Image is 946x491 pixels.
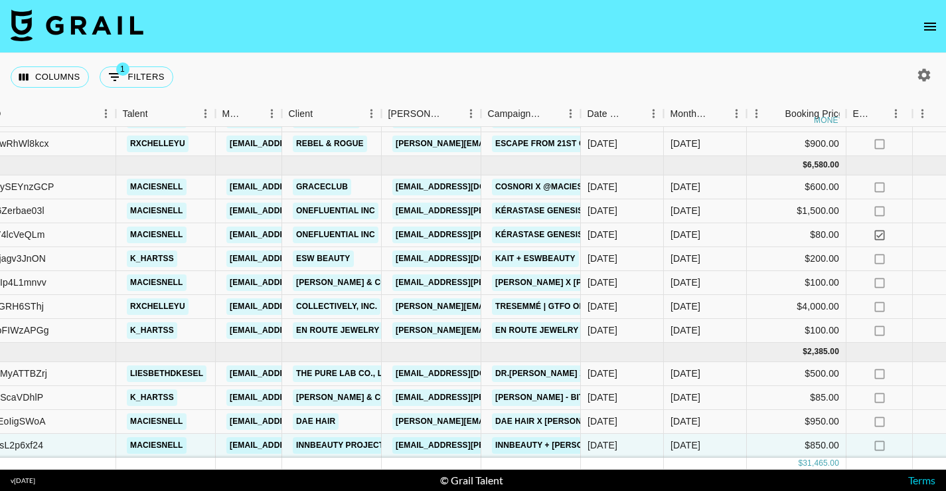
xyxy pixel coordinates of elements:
div: Talent [123,101,148,127]
div: Aug '25 [670,391,700,404]
div: 7/24/2025 [588,300,617,313]
a: Dr.[PERSON_NAME] x liesbethdkesel [492,365,664,382]
a: [EMAIL_ADDRESS][PERSON_NAME][DOMAIN_NAME] [392,274,609,291]
button: Menu [96,104,116,124]
a: rxchelleyu [127,298,189,315]
div: Booker [382,101,481,127]
a: [EMAIL_ADDRESS][PERSON_NAME][DOMAIN_NAME] [392,389,609,406]
button: Sort [244,104,262,123]
a: [PERSON_NAME] x [PERSON_NAME] [492,274,645,291]
a: [EMAIL_ADDRESS][DOMAIN_NAME] [226,413,375,430]
a: En Route Jewelry [293,322,382,339]
button: Sort [625,104,644,123]
a: [EMAIL_ADDRESS][DOMAIN_NAME] [392,179,541,195]
button: Menu [886,104,906,124]
div: Jul '25 [670,324,700,337]
a: The Pure Lab Co., Ltd. [293,365,398,382]
a: TRESemmé | GTFO Of Bed (Head) At-Home | [PERSON_NAME] [492,298,751,315]
div: Talent [116,101,216,127]
div: Expenses: Remove Commission? [846,101,913,127]
div: Jul '25 [670,276,700,289]
button: Menu [362,104,382,124]
a: GRACECLUB [293,179,351,195]
button: Menu [913,104,933,124]
div: 7/15/2025 [588,252,617,265]
a: [PERSON_NAME][EMAIL_ADDRESS][DOMAIN_NAME] [392,413,609,430]
div: Aug '25 [670,415,700,428]
button: Select columns [11,66,89,88]
a: maciesnell [127,274,187,291]
div: Date Created [588,101,625,127]
a: Kérastase Genesis: Range Virality x [PERSON_NAME] [492,203,738,219]
button: Menu [262,104,282,124]
button: Menu [461,104,481,124]
a: Dae Hair x [PERSON_NAME] [492,413,616,430]
div: Month Due [670,101,708,127]
a: maciesnell [127,203,187,219]
a: [PERSON_NAME][EMAIL_ADDRESS][PERSON_NAME][DOMAIN_NAME] [392,322,677,339]
div: $200.00 [747,247,846,271]
div: 7/28/2025 [588,180,617,193]
div: 2,385.00 [807,346,839,357]
div: Month Due [664,101,747,127]
button: Menu [196,104,216,124]
div: [PERSON_NAME] [388,101,443,127]
div: 31,465.00 [803,458,839,469]
div: Client [282,101,382,127]
a: [EMAIL_ADDRESS][DOMAIN_NAME] [226,136,375,152]
a: [EMAIL_ADDRESS][DOMAIN_NAME] [226,322,375,339]
a: [EMAIL_ADDRESS][DOMAIN_NAME] [226,389,375,406]
div: Manager [222,101,244,127]
div: Campaign (Type) [481,101,581,127]
div: 7/8/2025 [588,276,617,289]
button: Sort [443,104,461,123]
button: Sort [708,104,727,123]
div: Jul '25 [670,204,700,217]
a: maciesnell [127,413,187,430]
div: © Grail Talent [440,474,503,487]
div: $4,000.00 [747,295,846,319]
div: Jul '25 [670,180,700,193]
a: maciesnell [127,179,187,195]
a: [EMAIL_ADDRESS][DOMAIN_NAME] [226,365,375,382]
div: Manager [216,101,282,127]
div: Aug '25 [670,367,700,380]
div: 8/25/2025 [588,439,617,452]
a: Rebel & Rogue [293,136,367,152]
div: $500.00 [747,362,846,386]
div: $100.00 [747,319,846,343]
a: maciesnell [127,227,187,243]
div: $85.00 [747,386,846,410]
img: Grail Talent [11,9,143,41]
div: $850.00 [747,434,846,458]
a: Kérastase Genesis: [PERSON_NAME] Expenses [492,227,706,243]
div: Client [289,101,313,127]
div: 8/13/2025 [588,415,617,428]
div: v [DATE] [11,476,35,485]
a: [PERSON_NAME] & Co LLC [293,274,408,291]
a: [EMAIL_ADDRESS][PERSON_NAME][DOMAIN_NAME] [392,437,609,454]
div: $900.00 [747,132,846,156]
a: Kait + ESWBeauty [492,250,579,267]
a: INNBeauty + [PERSON_NAME] [492,437,623,454]
div: Booking Price [785,101,844,127]
button: Show filters [100,66,173,88]
div: 7/28/2025 [588,204,617,217]
div: Jul '25 [670,228,700,241]
a: COSNORI x @maciesnell [492,179,607,195]
a: INNBeauty Project [293,437,387,454]
a: Dae Hair [293,413,339,430]
button: Sort [148,104,167,123]
div: 8/14/2025 [588,367,617,380]
div: $ [798,458,803,469]
div: $950.00 [747,410,846,434]
div: Aug '25 [670,439,700,452]
a: Escape From 21st Century [492,136,621,152]
a: OneFluential Inc [293,227,378,243]
button: Menu [747,104,767,124]
div: 6,580.00 [807,159,839,171]
a: [EMAIL_ADDRESS][DOMAIN_NAME] [226,250,375,267]
div: $ [803,159,807,171]
a: ESW Beauty [293,250,354,267]
button: Sort [872,104,890,123]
